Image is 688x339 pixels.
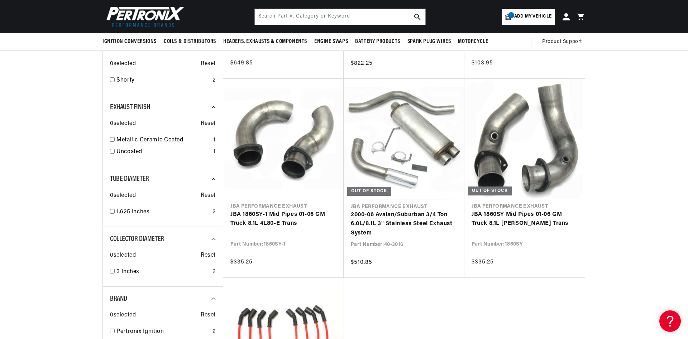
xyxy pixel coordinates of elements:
span: Brand [110,295,127,302]
span: 0 selected [110,119,136,129]
summary: Product Support [542,33,586,50]
span: Tube Diameter [110,175,149,183]
div: 2 [212,327,216,336]
a: Pertronix Ignition [116,327,210,336]
div: 1 [213,147,216,157]
summary: Motorcycle [454,33,492,50]
a: Metallic Ceramic Coated [116,136,210,145]
span: Coils & Distributors [164,38,216,45]
a: 2000-06 Avalan/Suburban 3/4 Ton 6.0L/8.1L 3" Stainless Steel Exhaust System [351,210,457,238]
span: 0 selected [110,191,136,200]
summary: Headers, Exhausts & Components [220,33,311,50]
input: Search Part #, Category or Keyword [255,9,425,25]
span: 0 selected [110,251,136,260]
span: Reset [201,251,216,260]
span: Battery Products [355,38,400,45]
span: 1 [508,12,514,18]
summary: Battery Products [352,33,404,50]
span: 0 selected [110,59,136,69]
span: Exhaust Finish [110,104,150,111]
div: 2 [212,76,216,85]
a: 3 Inches [116,267,210,277]
a: Uncoated [116,147,210,157]
span: Collector Diameter [110,236,164,243]
span: Motorcycle [458,38,488,45]
span: Reset [201,191,216,200]
span: Headers, Exhausts & Components [223,38,307,45]
a: 1.625 Inches [116,208,210,217]
span: 0 selected [110,311,136,320]
summary: Ignition Conversions [102,33,160,50]
summary: Spark Plug Wires [404,33,455,50]
summary: Coils & Distributors [160,33,220,50]
span: Reset [201,119,216,129]
div: 2 [212,267,216,277]
span: Ignition Conversions [102,38,157,45]
img: Pertronix [102,4,185,29]
span: Engine Swaps [314,38,348,45]
span: Product Support [542,38,582,46]
a: JBA 1860SY-1 Mid Pipes 01-06 GM Truck 8.1L 4L80-E Trans [230,210,336,228]
summary: Engine Swaps [311,33,352,50]
button: search button [410,9,425,25]
div: 2 [212,208,216,217]
a: Shorty [116,76,210,85]
span: Add my vehicle [514,13,551,20]
a: JBA 1860SY Mid Pipes 01-06 GM Truck 8.1L [PERSON_NAME] Trans [472,210,578,228]
span: Reset [201,311,216,320]
a: 1Add my vehicle [502,9,555,25]
span: Reset [201,59,216,69]
span: Spark Plug Wires [407,38,451,45]
div: 1 [213,136,216,145]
